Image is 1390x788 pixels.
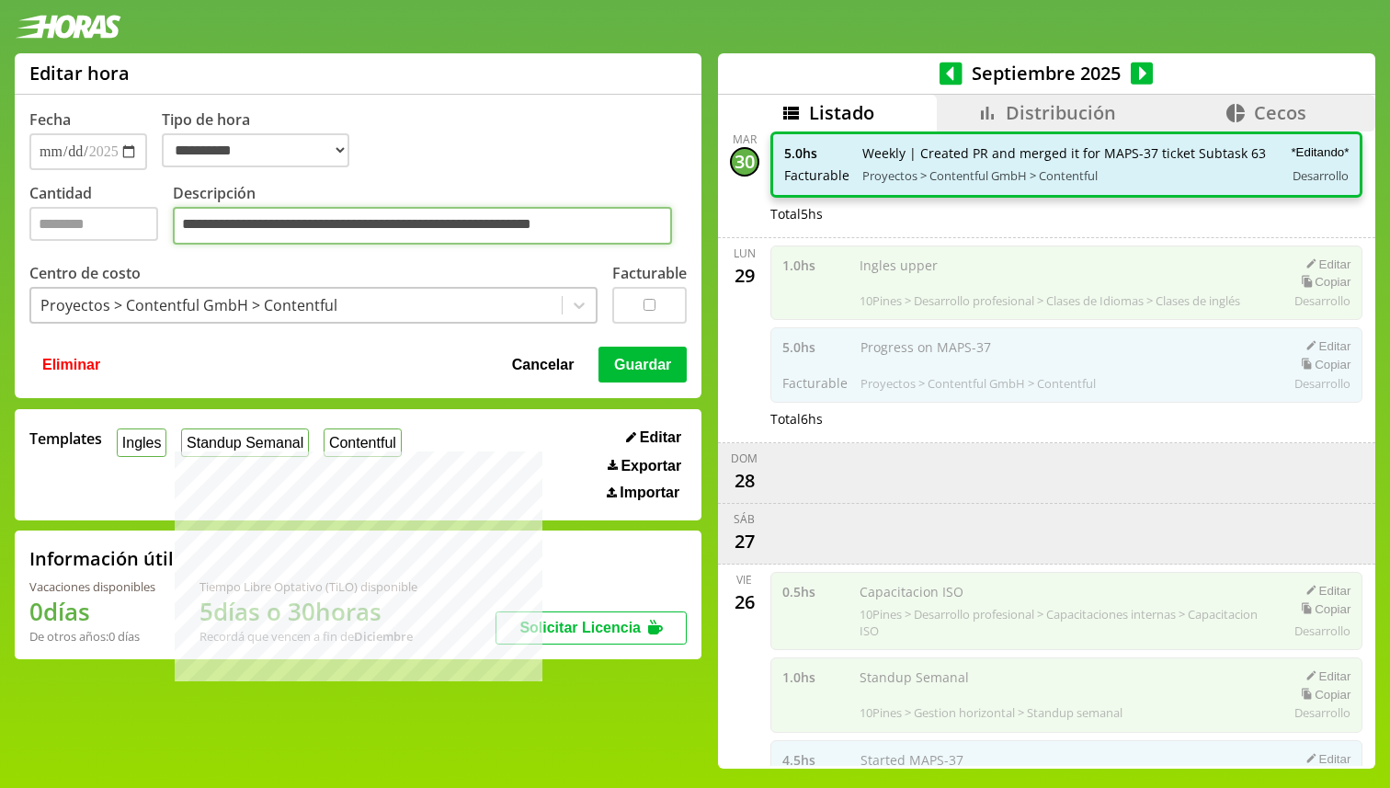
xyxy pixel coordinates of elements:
[734,511,755,527] div: sáb
[29,61,130,86] h1: Editar hora
[621,428,687,447] button: Editar
[29,428,102,449] span: Templates
[770,410,1363,428] div: Total 6 hs
[602,457,687,475] button: Exportar
[199,578,417,595] div: Tiempo Libre Optativo (TiLO) disponible
[40,295,337,315] div: Proyectos > Contentful GmbH > Contentful
[162,109,364,170] label: Tipo de hora
[37,347,106,382] button: Eliminar
[15,15,121,39] img: logotipo
[1254,100,1306,125] span: Cecos
[29,595,155,628] h1: 0 días
[324,428,402,457] button: Contentful
[507,347,580,382] button: Cancelar
[730,147,759,177] div: 30
[199,595,417,628] h1: 5 días o 30 horas
[718,131,1375,766] div: scrollable content
[730,588,759,617] div: 26
[29,183,173,250] label: Cantidad
[181,428,309,457] button: Standup Semanal
[117,428,166,457] button: Ingles
[519,620,641,635] span: Solicitar Licencia
[730,527,759,556] div: 27
[173,207,672,246] textarea: Descripción
[29,628,155,645] div: De otros años: 0 días
[733,131,757,147] div: mar
[731,451,758,466] div: dom
[1006,100,1116,125] span: Distribución
[29,109,71,130] label: Fecha
[29,263,141,283] label: Centro de costo
[199,628,417,645] div: Recordá que vencen a fin de
[173,183,687,250] label: Descripción
[730,261,759,291] div: 29
[29,578,155,595] div: Vacaciones disponibles
[162,133,349,167] select: Tipo de hora
[736,572,752,588] div: vie
[29,546,174,571] h2: Información útil
[612,263,687,283] label: Facturable
[598,347,687,382] button: Guardar
[640,429,681,446] span: Editar
[496,611,687,645] button: Solicitar Licencia
[354,628,413,645] b: Diciembre
[734,246,756,261] div: lun
[809,100,874,125] span: Listado
[730,466,759,496] div: 28
[621,458,681,474] span: Exportar
[963,61,1131,86] span: Septiembre 2025
[29,207,158,241] input: Cantidad
[770,205,1363,223] div: Total 5 hs
[620,485,679,501] span: Importar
